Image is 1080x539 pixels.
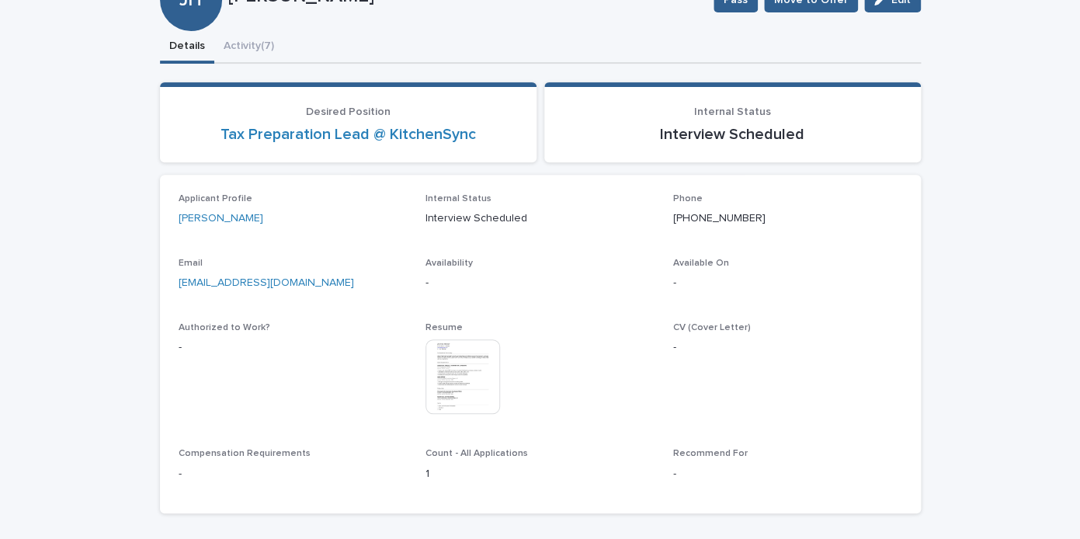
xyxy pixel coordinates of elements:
[214,31,283,64] button: Activity (7)
[425,323,463,332] span: Resume
[179,277,354,288] a: [EMAIL_ADDRESS][DOMAIN_NAME]
[179,466,408,482] p: -
[179,194,252,203] span: Applicant Profile
[673,323,751,332] span: CV (Cover Letter)
[673,259,729,268] span: Available On
[425,210,655,227] p: Interview Scheduled
[563,125,902,144] p: Interview Scheduled
[179,449,311,458] span: Compensation Requirements
[673,466,902,482] p: -
[425,259,473,268] span: Availability
[694,106,771,117] span: Internal Status
[179,339,408,356] p: -
[306,106,391,117] span: Desired Position
[160,31,214,64] button: Details
[673,275,902,291] p: -
[179,259,203,268] span: Email
[673,194,703,203] span: Phone
[425,275,655,291] p: -
[425,449,528,458] span: Count - All Applications
[179,210,263,227] a: [PERSON_NAME]
[673,339,902,356] p: -
[425,466,655,482] p: 1
[673,213,766,224] a: [PHONE_NUMBER]
[179,323,270,332] span: Authorized to Work?
[221,125,476,144] a: Tax Preparation Lead @ KitchenSync
[425,194,491,203] span: Internal Status
[673,449,748,458] span: Recommend For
